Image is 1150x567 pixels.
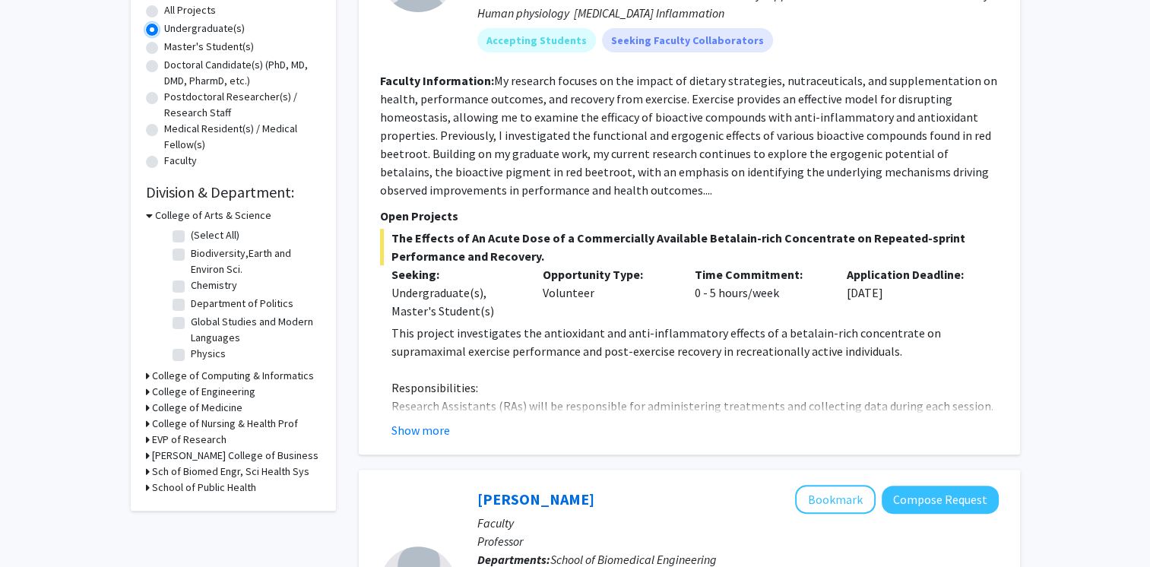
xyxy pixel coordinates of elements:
[164,2,216,18] label: All Projects
[152,464,309,480] h3: Sch of Biomed Engr, Sci Health Sys
[380,73,494,88] b: Faculty Information:
[882,486,999,514] button: Compose Request to Hasan Ayaz
[380,229,999,265] span: The Effects of An Acute Dose of a Commercially Available Betalain-rich Concentrate on Repeated-sp...
[380,73,997,198] fg-read-more: My research focuses on the impact of dietary strategies, nutraceuticals, and supplementation on h...
[477,552,550,567] b: Departments:
[164,39,254,55] label: Master's Student(s)
[146,183,321,201] h2: Division & Department:
[152,384,255,400] h3: College of Engineering
[391,379,999,397] p: Responsibilities:
[152,400,242,416] h3: College of Medicine
[164,21,245,36] label: Undergraduate(s)
[191,346,226,362] label: Physics
[155,207,271,223] h3: College of Arts & Science
[191,296,293,312] label: Department of Politics
[695,265,824,283] p: Time Commitment:
[152,432,227,448] h3: EVP of Research
[477,532,999,550] p: Professor
[164,153,197,169] label: Faculty
[152,368,314,384] h3: College of Computing & Informatics
[477,514,999,532] p: Faculty
[191,227,239,243] label: (Select All)
[550,552,717,567] span: School of Biomedical Engineering
[531,265,683,320] div: Volunteer
[191,314,317,346] label: Global Studies and Modern Languages
[152,416,298,432] h3: College of Nursing & Health Prof
[835,265,987,320] div: [DATE]
[543,265,672,283] p: Opportunity Type:
[164,121,321,153] label: Medical Resident(s) / Medical Fellow(s)
[602,28,773,52] mat-chip: Seeking Faculty Collaborators
[11,499,65,556] iframe: Chat
[164,89,321,121] label: Postdoctoral Researcher(s) / Research Staff
[391,265,521,283] p: Seeking:
[477,28,596,52] mat-chip: Accepting Students
[683,265,835,320] div: 0 - 5 hours/week
[191,245,317,277] label: Biodiversity,Earth and Environ Sci.
[391,324,999,360] p: This project investigates the antioxidant and anti-inflammatory effects of a betalain-rich concen...
[164,57,321,89] label: Doctoral Candidate(s) (PhD, MD, DMD, PharmD, etc.)
[391,421,450,439] button: Show more
[477,489,594,508] a: [PERSON_NAME]
[152,480,256,496] h3: School of Public Health
[191,277,237,293] label: Chemistry
[152,448,318,464] h3: [PERSON_NAME] College of Business
[380,207,999,225] p: Open Projects
[391,283,521,320] div: Undergraduate(s), Master's Student(s)
[391,397,999,451] p: Research Assistants (RAs) will be responsible for administering treatments and collecting data du...
[847,265,976,283] p: Application Deadline:
[795,485,876,514] button: Add Hasan Ayaz to Bookmarks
